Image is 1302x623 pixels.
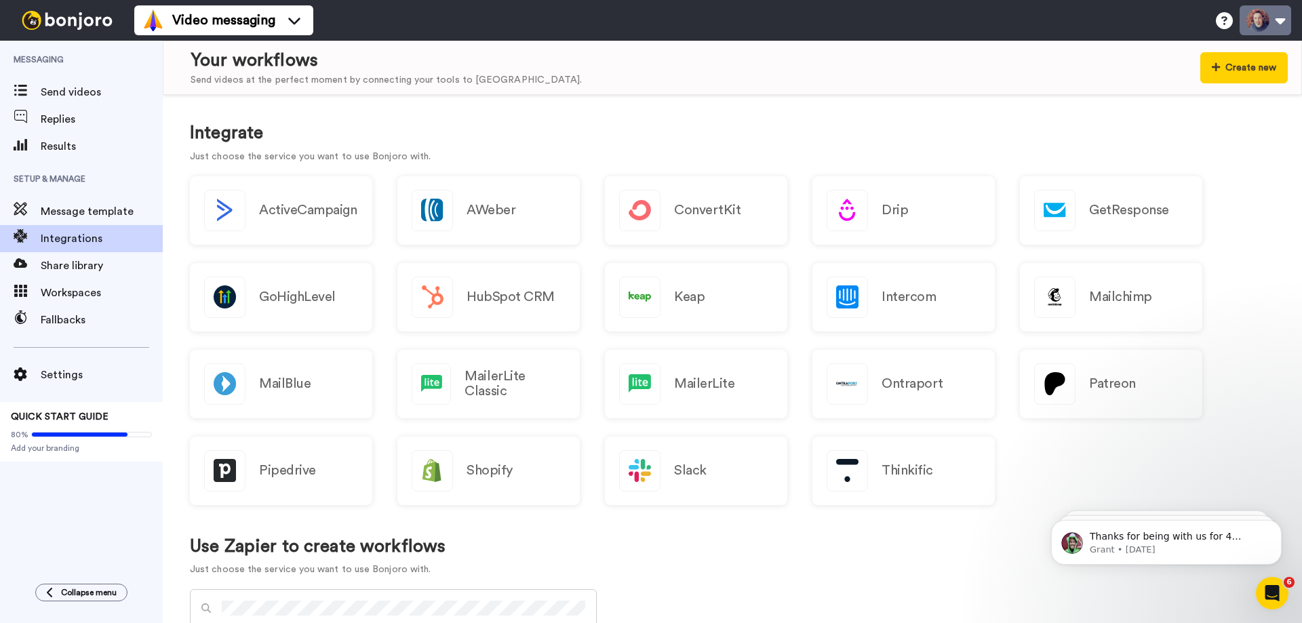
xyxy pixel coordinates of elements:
[882,376,943,391] h2: Ontraport
[620,277,660,317] img: logo_keap.svg
[1089,376,1136,391] h2: Patreon
[397,176,580,245] a: AWeber
[191,73,582,87] div: Send videos at the perfect moment by connecting your tools to [GEOGRAPHIC_DATA].
[205,451,245,491] img: logo_pipedrive.png
[41,258,163,274] span: Share library
[41,138,163,155] span: Results
[1020,263,1202,331] a: Mailchimp
[1256,577,1288,609] iframe: Intercom live chat
[1035,190,1075,230] img: logo_getresponse.svg
[1200,52,1288,83] button: Create new
[205,364,245,404] img: logo_mailblue.png
[16,11,118,30] img: bj-logo-header-white.svg
[205,277,245,317] img: logo_gohighlevel.png
[41,230,163,247] span: Integrations
[1020,350,1202,418] a: Patreon
[674,289,705,304] h2: Keap
[412,364,450,404] img: logo_mailerlite.svg
[412,190,452,230] img: logo_aweber.svg
[190,563,446,577] p: Just choose the service you want to use Bonjoro with.
[397,350,580,418] a: MailerLite Classic
[1035,364,1075,404] img: logo_patreon.svg
[41,367,163,383] span: Settings
[827,364,867,404] img: logo_ontraport.svg
[172,11,275,30] span: Video messaging
[1284,577,1295,588] span: 6
[41,285,163,301] span: Workspaces
[397,263,580,331] a: HubSpot CRM
[190,263,372,331] a: GoHighLevel
[605,176,787,245] a: ConvertKit
[827,190,867,230] img: logo_drip.svg
[190,537,446,557] h1: Use Zapier to create workflows
[812,176,995,245] a: Drip
[1035,277,1075,317] img: logo_mailchimp.svg
[412,277,452,317] img: logo_hubspot.svg
[620,451,660,491] img: logo_slack.svg
[882,463,933,478] h2: Thinkific
[674,376,734,391] h2: MailerLite
[41,312,163,328] span: Fallbacks
[465,369,566,399] h2: MailerLite Classic
[259,376,311,391] h2: MailBlue
[205,190,245,230] img: logo_activecampaign.svg
[812,350,995,418] a: Ontraport
[190,437,372,505] a: Pipedrive
[412,451,452,491] img: logo_shopify.svg
[674,463,707,478] h2: Slack
[1089,289,1152,304] h2: Mailchimp
[467,289,555,304] h2: HubSpot CRM
[11,412,108,422] span: QUICK START GUIDE
[1031,491,1302,586] iframe: Intercom notifications message
[882,203,908,218] h2: Drip
[59,39,233,293] span: Thanks for being with us for 4 months - it's flown by! How can we make the next 4 months even bet...
[191,48,582,73] div: Your workflows
[1089,203,1169,218] h2: GetResponse
[41,203,163,220] span: Message template
[11,443,152,454] span: Add your branding
[41,111,163,127] span: Replies
[142,9,164,31] img: vm-color.svg
[812,263,995,331] a: Intercom
[259,463,316,478] h2: Pipedrive
[605,350,787,418] a: MailerLite
[11,429,28,440] span: 80%
[827,277,867,317] img: logo_intercom.svg
[61,587,117,598] span: Collapse menu
[467,203,515,218] h2: AWeber
[397,437,580,505] a: Shopify
[190,150,1275,164] p: Just choose the service you want to use Bonjoro with.
[59,52,234,64] p: Message from Grant, sent 34w ago
[1020,176,1202,245] a: GetResponse
[41,84,163,100] span: Send videos
[190,350,372,418] a: MailBlue
[467,463,513,478] h2: Shopify
[827,451,867,491] img: logo_thinkific.svg
[605,263,787,331] a: Keap
[259,289,336,304] h2: GoHighLevel
[605,437,787,505] a: Slack
[882,289,936,304] h2: Intercom
[190,123,1275,143] h1: Integrate
[259,203,357,218] h2: ActiveCampaign
[620,364,660,404] img: logo_mailerlite.svg
[190,176,372,245] button: ActiveCampaign
[674,203,741,218] h2: ConvertKit
[35,584,127,601] button: Collapse menu
[812,437,995,505] a: Thinkific
[620,190,660,230] img: logo_convertkit.svg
